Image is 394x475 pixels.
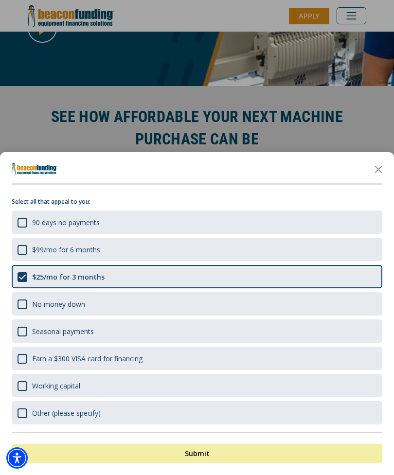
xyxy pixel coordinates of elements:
div: Other (please specify) [32,408,101,418]
button: Close the survey [369,159,388,178]
div: $99/mo for 6 months [12,238,382,261]
div: Working capital [32,381,80,390]
div: No money down [12,292,382,316]
div: Accessibility Menu [6,447,28,469]
img: Company logo [12,163,57,175]
div: $25/mo for 3 months [12,265,382,288]
div: 90 days no payments [32,218,100,227]
div: Earn a $300 VISA card for financing [32,354,143,363]
button: Submit [12,444,382,463]
div: $99/mo for 6 months [32,245,100,254]
div: Other (please specify) [12,401,382,424]
div: Earn a $300 VISA card for financing [12,347,382,370]
div: No money down [32,299,85,309]
p: Select all that appeal to you: [12,197,382,207]
div: Seasonal payments [32,327,94,336]
div: 90 days no payments [12,211,382,234]
div: Seasonal payments [12,319,382,343]
div: Working capital [12,374,382,397]
div: $25/mo for 3 months [32,272,105,281]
